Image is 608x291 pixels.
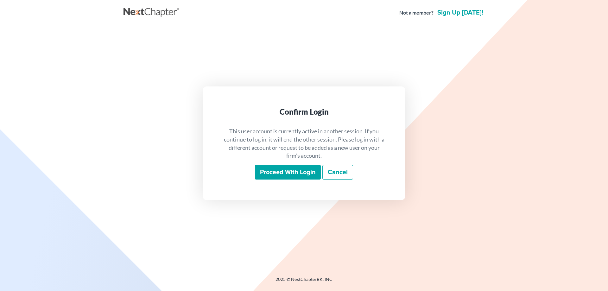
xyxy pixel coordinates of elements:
[223,107,385,117] div: Confirm Login
[399,9,434,16] strong: Not a member?
[123,276,484,288] div: 2025 © NextChapterBK, INC
[322,165,353,180] a: Cancel
[436,9,484,16] a: Sign up [DATE]!
[223,127,385,160] p: This user account is currently active in another session. If you continue to log in, it will end ...
[255,165,321,180] input: Proceed with login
